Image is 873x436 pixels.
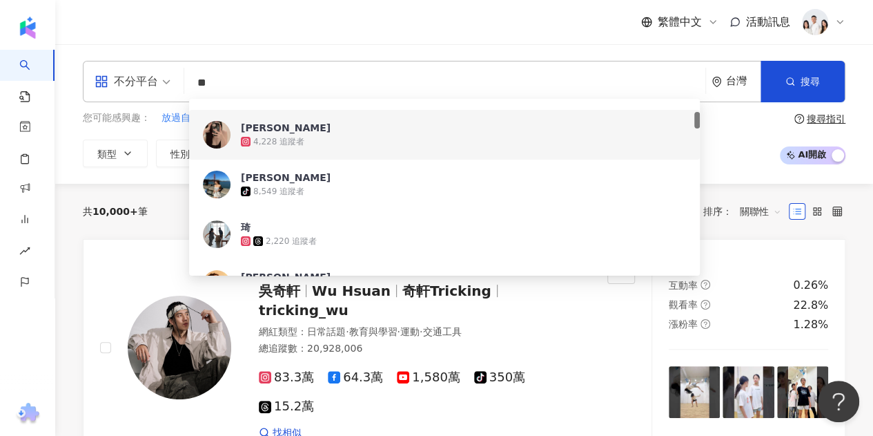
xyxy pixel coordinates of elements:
div: 不分平台 [95,70,158,93]
span: 10,000+ [92,206,138,217]
div: 8,549 追蹤者 [253,186,304,198]
span: 活動訊息 [746,15,790,28]
span: tricking_wu [259,302,349,319]
span: 繁體中文 [658,15,702,30]
div: [PERSON_NAME] [241,121,331,135]
div: 總追蹤數 ： 20,928,006 [259,342,591,356]
div: 搜尋指引 [807,113,845,124]
span: 搜尋 [801,76,820,87]
div: 共 筆 [83,206,148,217]
img: post-image [777,366,828,417]
span: 運動 [400,326,420,337]
div: 2,220 追蹤者 [266,236,317,247]
span: 奇軒Tricking [402,283,491,299]
div: 台灣 [726,75,761,87]
span: question-circle [700,300,710,310]
span: · [420,326,422,337]
span: question-circle [700,319,710,329]
img: KOL Avatar [203,171,230,198]
img: KOL Avatar [203,121,230,149]
span: 性別 [170,149,190,160]
span: 吳奇軒 [259,283,300,299]
button: 類型 [83,140,148,167]
div: 網紅類型 ： [259,325,591,339]
span: 觀看率 [669,299,698,310]
span: environment [712,77,722,87]
img: KOL Avatar [203,270,230,298]
span: 83.3萬 [259,370,314,385]
button: 放過自己 [161,111,201,126]
span: appstore [95,75,108,88]
div: 22.8% [793,298,828,313]
span: 漲粉率 [669,319,698,330]
span: 類型 [97,149,117,160]
div: 排序： [703,200,789,222]
img: post-image [669,366,720,417]
button: 搜尋 [761,61,845,102]
span: 15.2萬 [259,399,314,414]
div: 琦 [241,220,251,234]
img: chrome extension [14,403,41,425]
span: 日常話題 [307,326,346,337]
span: 關聯性 [740,200,781,222]
span: 教育與學習 [349,326,397,337]
div: 4,228 追蹤者 [253,136,304,148]
a: search [19,50,47,104]
span: 放過自己 [161,111,200,125]
span: · [346,326,349,337]
div: [PERSON_NAME] [241,270,331,284]
div: 1.28% [793,317,828,332]
img: 20231221_NR_1399_Small.jpg [802,9,828,35]
img: KOL Avatar [128,296,231,399]
img: post-image [723,366,774,417]
span: · [397,326,400,337]
button: 性別 [156,140,221,167]
img: KOL Avatar [203,220,230,248]
img: logo icon [17,17,39,39]
span: rise [19,237,30,268]
span: 350萬 [474,370,525,385]
span: 互動率 [669,280,698,291]
span: question-circle [794,114,804,124]
span: 您可能感興趣： [83,111,150,125]
span: 交通工具 [422,326,461,337]
span: 1,580萬 [397,370,460,385]
div: 0.26% [793,278,828,293]
span: 64.3萬 [328,370,383,385]
span: Wu Hsuan [312,283,391,299]
iframe: Help Scout Beacon - Open [818,381,859,422]
div: [PERSON_NAME] [241,171,331,184]
span: question-circle [700,280,710,290]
